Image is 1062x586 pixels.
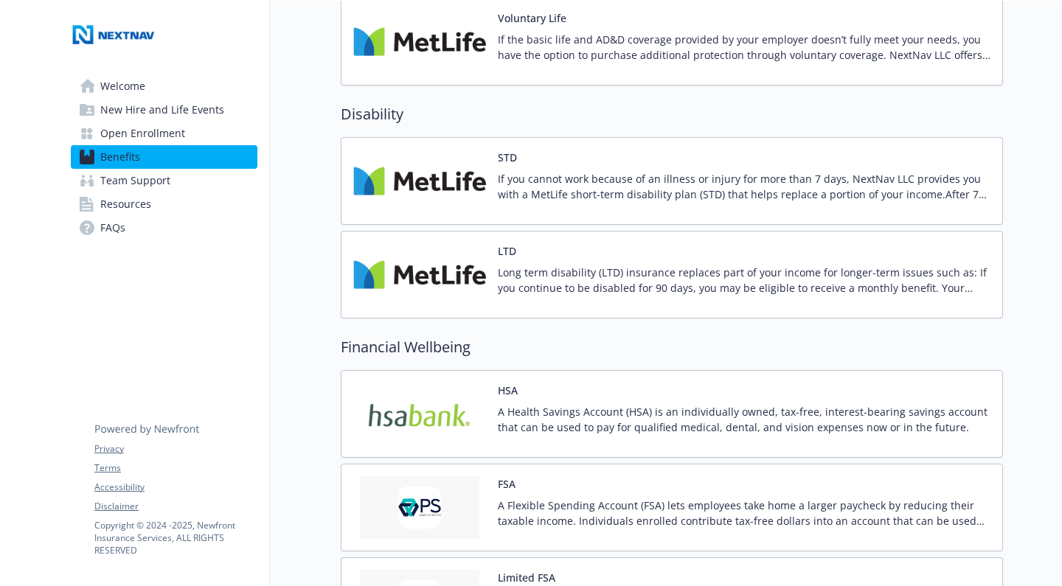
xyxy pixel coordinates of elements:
span: New Hire and Life Events [100,98,224,122]
span: Team Support [100,169,170,192]
button: Voluntary Life [498,10,566,26]
button: Limited FSA [498,570,555,585]
button: STD [498,150,517,165]
img: Metlife Inc carrier logo [353,150,486,212]
p: A Flexible Spending Account (FSA) lets employees take home a larger paycheck by reducing their ta... [498,498,990,529]
h2: Financial Wellbeing [341,336,1003,358]
span: Benefits [100,145,140,169]
a: Terms [94,461,257,475]
a: Disclaimer [94,500,257,513]
p: A Health Savings Account (HSA) is an individually owned, tax-free, interest-bearing savings accou... [498,404,990,435]
a: Resources [71,192,257,216]
a: Accessibility [94,481,257,494]
a: New Hire and Life Events [71,98,257,122]
a: Team Support [71,169,257,192]
button: FSA [498,476,516,492]
p: Long term disability (LTD) insurance replaces part of your income for longer-term issues such as:... [498,265,990,296]
span: Welcome [100,74,145,98]
p: Copyright © 2024 - 2025 , Newfront Insurance Services, ALL RIGHTS RESERVED [94,519,257,557]
p: If the basic life and AD&D coverage provided by your employer doesn’t fully meet your needs, you ... [498,32,990,63]
a: Privacy [94,442,257,456]
a: Benefits [71,145,257,169]
a: Open Enrollment [71,122,257,145]
a: Welcome [71,74,257,98]
p: If you cannot work because of an illness or injury for more than 7 days, NextNav LLC provides you... [498,171,990,202]
span: FAQs [100,216,125,240]
img: Metlife Inc carrier logo [353,243,486,306]
a: FAQs [71,216,257,240]
img: PS Administrators carrier logo [353,476,486,539]
img: Metlife Inc carrier logo [353,10,486,73]
button: LTD [498,243,516,259]
span: Resources [100,192,151,216]
span: Open Enrollment [100,122,185,145]
button: HSA [498,383,518,398]
img: HSA Bank carrier logo [353,383,486,445]
h2: Disability [341,103,1003,125]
